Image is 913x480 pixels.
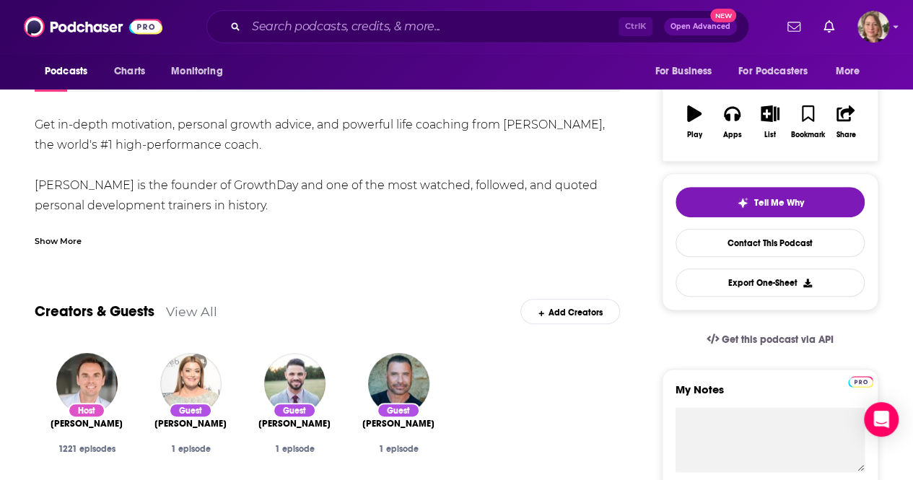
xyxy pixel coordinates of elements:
img: Podchaser Pro [848,376,873,388]
button: Share [827,96,865,148]
button: Show profile menu [857,11,889,43]
span: More [836,61,860,82]
button: open menu [826,58,878,85]
input: Search podcasts, credits, & more... [246,15,619,38]
button: Apps [713,96,751,148]
img: Brendon Burchard [56,353,118,414]
a: Pro website [848,374,873,388]
span: Podcasts [45,61,87,82]
button: Bookmark [789,96,826,148]
div: 1 episode [358,444,439,454]
img: User Profile [857,11,889,43]
a: Jamie Kern Lima [154,418,227,429]
a: Brendon Burchard [51,418,123,429]
img: Steven Furtick [264,353,326,414]
img: tell me why sparkle [737,197,748,209]
div: 1 episode [254,444,335,454]
div: Bookmark [791,131,825,139]
span: Get this podcast via API [722,333,834,346]
div: 1221 episodes [46,444,127,454]
span: [PERSON_NAME] [154,418,227,429]
span: Tell Me Why [754,197,804,209]
div: 1 episode [150,444,231,454]
div: List [764,131,776,139]
div: Host [68,403,105,418]
span: [PERSON_NAME] [258,418,331,429]
button: Play [676,96,713,148]
div: Apps [723,131,742,139]
div: Guest [377,403,420,418]
button: open menu [161,58,241,85]
span: Monitoring [171,61,222,82]
a: Creators & Guests [35,302,154,320]
button: Export One-Sheet [676,269,865,297]
span: Charts [114,61,145,82]
a: Show notifications dropdown [818,14,840,39]
span: For Podcasters [738,61,808,82]
div: Search podcasts, credits, & more... [206,10,749,43]
button: open menu [729,58,829,85]
button: tell me why sparkleTell Me Why [676,187,865,217]
a: Show notifications dropdown [782,14,806,39]
div: Share [836,131,855,139]
img: Podchaser - Follow, Share and Rate Podcasts [24,13,162,40]
span: [PERSON_NAME] [362,418,434,429]
button: Open AdvancedNew [664,18,737,35]
span: New [710,9,736,22]
span: For Business [655,61,712,82]
span: Ctrl K [619,17,652,36]
label: My Notes [676,383,865,408]
button: List [751,96,789,148]
div: Guest [169,403,212,418]
div: Open Intercom Messenger [864,402,899,437]
a: View All [166,304,217,319]
img: Ed Mylett [368,353,429,414]
button: open menu [35,58,106,85]
img: Jamie Kern Lima [160,353,222,414]
span: Open Advanced [670,23,730,30]
a: Get this podcast via API [695,322,845,357]
span: [PERSON_NAME] [51,418,123,429]
div: Add Creators [520,299,619,324]
a: Contact This Podcast [676,229,865,257]
a: Charts [105,58,154,85]
span: Logged in as AriFortierPr [857,11,889,43]
div: Guest [273,403,316,418]
div: Play [687,131,702,139]
button: open menu [645,58,730,85]
a: Ed Mylett [362,418,434,429]
a: Steven Furtick [258,418,331,429]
